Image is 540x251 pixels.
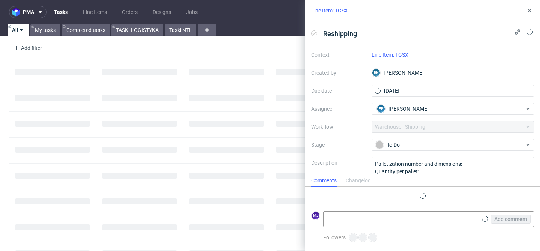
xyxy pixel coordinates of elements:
[311,122,366,131] label: Workflow
[165,24,196,36] a: Taski NTL
[7,24,29,36] a: All
[311,86,366,95] label: Due date
[78,6,111,18] a: Line Items
[148,6,175,18] a: Designs
[312,212,319,219] figcaption: MJ
[346,175,371,187] div: Changelog
[181,6,202,18] a: Jobs
[117,6,142,18] a: Orders
[323,234,346,240] span: Followers
[375,141,525,149] div: To Do
[12,8,23,17] img: logo
[30,24,60,36] a: My tasks
[23,9,34,15] span: pma
[311,158,366,191] label: Description
[311,140,366,149] label: Stage
[311,68,366,77] label: Created by
[311,50,366,59] label: Context
[372,67,534,79] div: [PERSON_NAME]
[62,24,110,36] a: Completed tasks
[377,105,385,113] figcaption: EP
[372,157,534,193] textarea: Palletization number and dimensions: Quantity per pallet: Total weight:
[10,42,43,54] div: Add filter
[49,6,72,18] a: Tasks
[388,105,429,113] span: [PERSON_NAME]
[311,104,366,113] label: Assignee
[311,7,348,14] a: Line Item: TGSX
[311,175,337,187] div: Comments
[372,69,380,77] figcaption: BK
[111,24,163,36] a: TASKI LOGISTYKA
[9,6,46,18] button: pma
[372,52,408,58] a: Line Item: TGSX
[320,27,360,40] span: Reshipping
